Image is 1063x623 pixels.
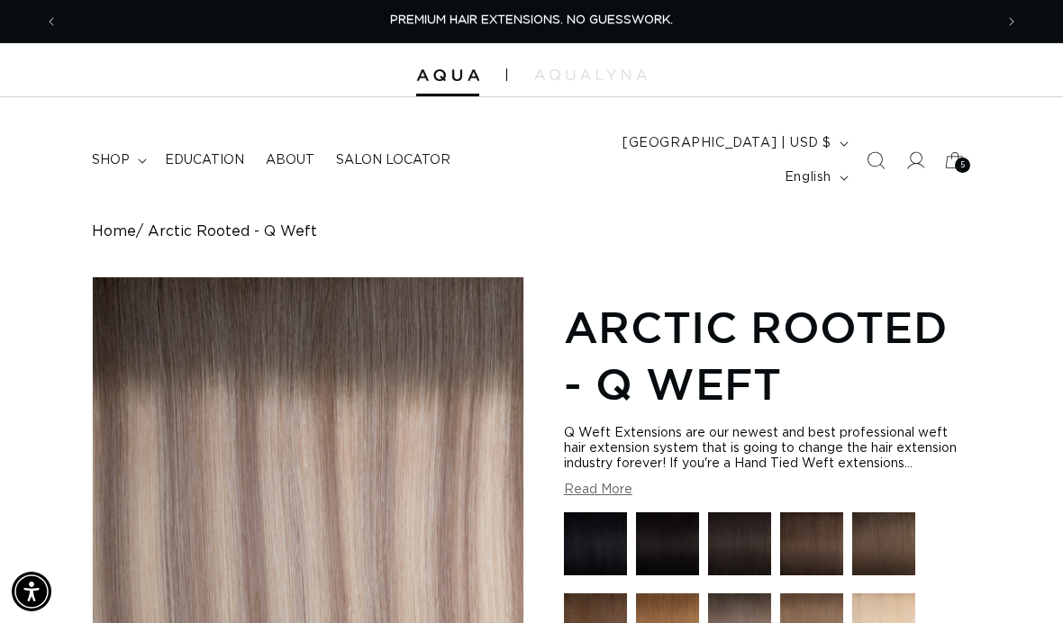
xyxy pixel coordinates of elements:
[636,512,699,584] a: 1N Natural Black - Q Weft
[416,69,479,82] img: Aqua Hair Extensions
[154,141,255,179] a: Education
[708,512,771,584] a: 1B Soft Black - Q Weft
[973,537,1063,623] iframe: Chat Widget
[564,299,971,411] h1: Arctic Rooted - Q Weft
[92,223,136,240] a: Home
[856,140,895,180] summary: Search
[564,483,632,498] button: Read More
[992,5,1031,39] button: Next announcement
[325,141,461,179] a: Salon Locator
[774,160,856,194] button: English
[266,152,314,168] span: About
[390,14,673,26] span: PREMIUM HAIR EXTENSIONS. NO GUESSWORK.
[785,168,831,187] span: English
[960,158,966,173] span: 5
[92,152,130,168] span: shop
[564,512,627,575] img: 1 Black - Q Weft
[534,69,647,80] img: aqualyna.com
[336,152,450,168] span: Salon Locator
[852,512,915,575] img: 4AB Medium Ash Brown - Q Weft
[564,426,971,472] div: Q Weft Extensions are our newest and best professional weft hair extension system that is going t...
[708,512,771,575] img: 1B Soft Black - Q Weft
[780,512,843,575] img: 2 Dark Brown - Q Weft
[92,223,971,240] nav: breadcrumbs
[12,572,51,611] div: Accessibility Menu
[148,223,317,240] span: Arctic Rooted - Q Weft
[852,512,915,584] a: 4AB Medium Ash Brown - Q Weft
[564,512,627,584] a: 1 Black - Q Weft
[636,512,699,575] img: 1N Natural Black - Q Weft
[612,126,856,160] button: [GEOGRAPHIC_DATA] | USD $
[81,141,154,179] summary: shop
[32,5,71,39] button: Previous announcement
[780,512,843,584] a: 2 Dark Brown - Q Weft
[165,152,244,168] span: Education
[622,134,831,153] span: [GEOGRAPHIC_DATA] | USD $
[255,141,325,179] a: About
